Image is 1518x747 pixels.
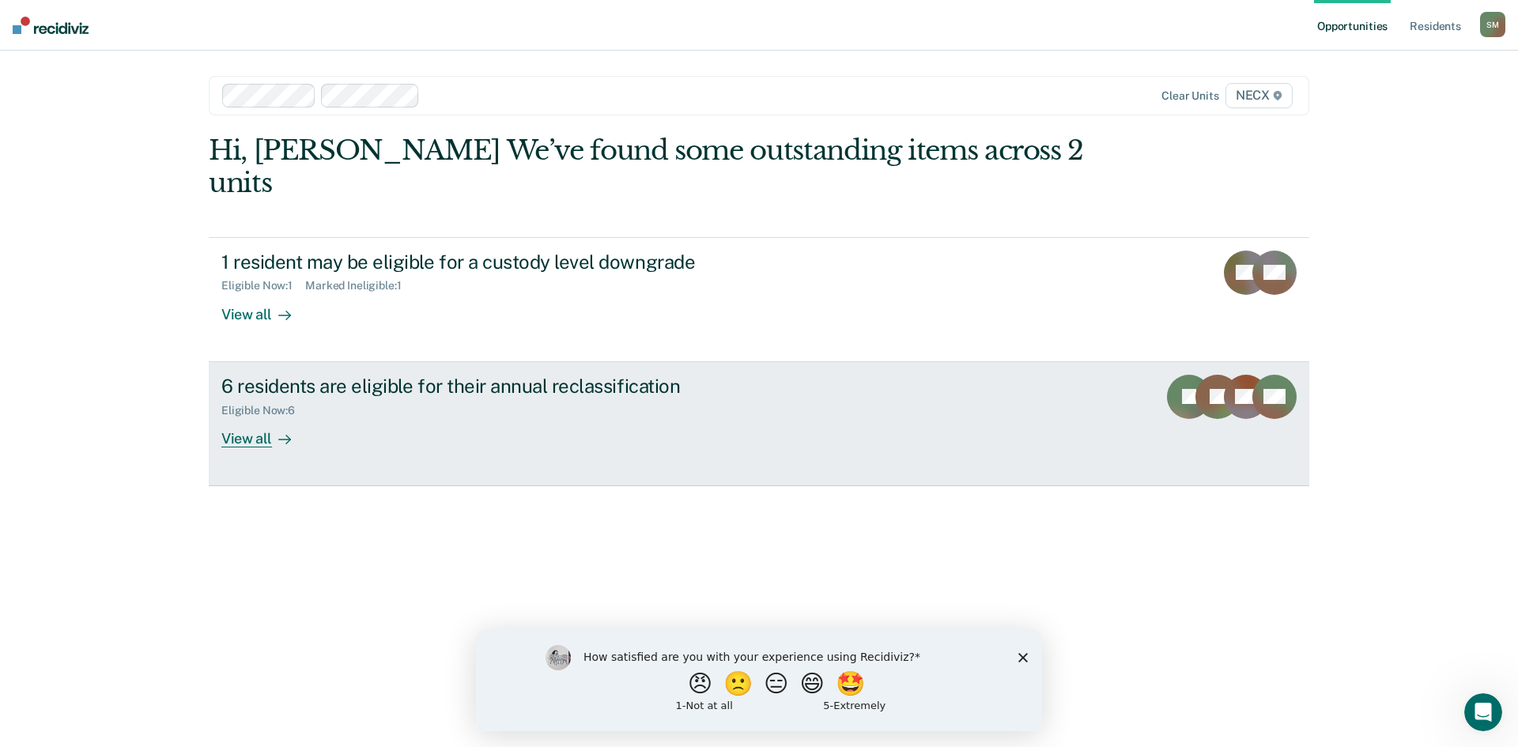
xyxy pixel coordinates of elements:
[1161,89,1219,103] div: Clear units
[305,279,413,292] div: Marked Ineligible : 1
[221,404,308,417] div: Eligible Now : 6
[476,629,1042,731] iframe: Survey by Kim from Recidiviz
[1464,693,1502,731] iframe: Intercom live chat
[221,292,310,323] div: View all
[1225,83,1293,108] span: NECX
[221,251,776,274] div: 1 resident may be eligible for a custody level downgrade
[1480,12,1505,37] button: SM
[13,17,89,34] img: Recidiviz
[1480,12,1505,37] div: S M
[221,375,776,398] div: 6 residents are eligible for their annual reclassification
[221,417,310,447] div: View all
[209,362,1309,486] a: 6 residents are eligible for their annual reclassificationEligible Now:6View all
[209,134,1089,199] div: Hi, [PERSON_NAME] We’ve found some outstanding items across 2 units
[221,279,305,292] div: Eligible Now : 1
[209,237,1309,362] a: 1 resident may be eligible for a custody level downgradeEligible Now:1Marked Ineligible:1View all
